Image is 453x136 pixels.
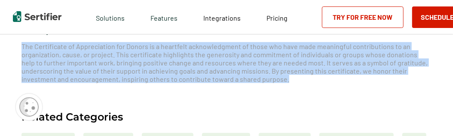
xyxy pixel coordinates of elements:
[203,14,241,22] span: Integrations
[21,42,428,83] span: The Certificate of Appreciation for Donors is a heartfelt acknowledgment of those who have made m...
[21,111,123,122] h2: Related Categories
[410,95,453,136] iframe: Chat Widget
[322,6,404,28] a: Try for Free Now
[150,12,178,22] span: Features
[96,12,125,22] span: Solutions
[19,97,39,117] img: Cookie Popup Icon
[203,12,241,22] a: Integrations
[13,11,61,22] img: Sertifier | Digital Credentialing Platform
[266,14,288,22] span: Pricing
[266,12,288,22] a: Pricing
